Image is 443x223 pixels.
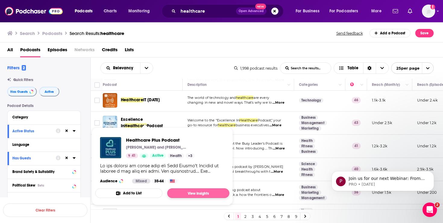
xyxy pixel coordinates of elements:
[206,165,283,169] span: Perspectives is a podcast by [PERSON_NAME]
[95,188,162,198] button: Add to List
[299,121,327,125] a: Management
[101,66,140,70] button: open menu
[12,143,72,147] div: Language
[299,162,317,166] a: Science
[178,6,236,16] input: Search podcasts, credits, & more...
[415,29,434,37] button: Save
[150,153,166,158] a: Active
[7,104,81,108] p: Podcast Details
[100,62,153,74] h2: Choose List sort
[422,5,435,18] button: Show profile menu
[299,81,318,88] div: Categories
[278,213,284,220] a: 7
[430,5,435,9] svg: Add a profile image
[299,167,315,172] a: Health
[113,66,135,70] span: Relevancy
[121,117,143,128] span: Excellence In
[187,81,207,88] div: Description
[12,154,56,162] button: Has Guests
[121,97,160,103] a: HealthcareIT [DATE]
[12,168,76,175] a: Brand Safety & Suitability
[26,23,104,29] p: Message from PRO, sent 33w ago
[422,5,435,18] img: User Profile
[372,120,392,125] p: Under 2.5k
[235,213,241,220] a: 1
[255,4,266,9] span: New
[236,96,254,100] span: healthcare
[218,123,236,127] span: healthcare
[100,137,121,158] img: Healthcare Plus Podcast
[299,138,315,143] a: Health
[322,159,443,201] iframe: To enrich screen reader interactions, please activate Accessibility in Grammarly extension settings
[104,7,117,15] span: Charts
[124,123,147,128] span: Healthcare
[187,123,218,127] span: go-to resource for
[367,6,389,16] button: open menu
[12,127,56,135] button: Active Status
[350,81,359,88] div: Power Score
[423,203,437,217] iframe: Intercom live chat
[103,81,117,88] div: Podcast
[71,6,100,16] button: open menu
[242,213,248,220] a: 2
[103,116,117,130] img: Excellence In Healthcare Podcast
[26,17,104,172] span: Join us for our next Webinar: From Pushback to Payoff: Building Buy-In for Niche Podcast Placemen...
[5,5,63,17] a: Podchaser - Follow, Share and Rate Podcasts
[271,169,283,174] span: ...More
[12,183,35,187] span: Political Skew
[13,78,33,82] span: Quick Filters
[121,117,181,129] a: Excellence InHealthcarePodcast
[3,203,87,217] button: Clear Filters
[102,45,118,57] span: Credits
[100,163,225,174] div: Lo ips dolorsi am conse adip eli Sedd Eiusmo’t Incidid ut laboree d mag aliq eni admi. Ven quisno...
[70,30,124,36] div: Search Results:
[39,87,59,96] button: Active
[126,145,186,150] p: [PERSON_NAME] and [PERSON_NAME]
[20,45,40,57] a: Podcasts
[128,7,150,15] span: Monitoring
[435,203,440,207] span: 2
[126,137,195,143] a: Healthcare Plus Podcast
[417,143,436,149] p: Under 1.2k
[337,81,344,89] button: Column Actions
[405,6,415,16] a: Show notifications dropdown
[48,45,67,57] a: Episodes
[147,123,163,128] span: Podcast
[103,93,117,108] img: Healthcare IT Today
[167,188,229,198] a: View Insights
[186,153,195,158] a: +3
[372,143,388,149] p: 1.2k-3.2k
[329,7,358,15] span: For Podcasters
[20,30,35,36] h3: Search
[8,192,80,206] button: Show More
[187,100,272,105] span: changing in new and novel ways. That's why we lo
[390,6,401,16] a: Show notifications dropdown
[286,213,292,220] a: 8
[7,45,13,57] a: All
[264,213,270,220] a: 5
[239,10,264,13] span: Open Advanced
[417,120,436,125] p: Under 1.2k
[299,208,313,213] a: News
[12,170,71,174] div: Brand Safety & Suitability
[124,6,158,16] button: open menu
[239,118,258,122] span: Healthcare
[140,63,153,74] button: open menu
[325,6,367,16] button: open menu
[187,193,272,197] span: consumer-centered care, a.k.a. how the frontiers o
[168,153,184,158] a: Health
[334,62,389,74] button: Choose View
[75,7,93,15] span: Podcasts
[10,90,28,93] span: Has Guests
[152,179,166,184] div: 35-44
[12,129,52,133] div: Active Status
